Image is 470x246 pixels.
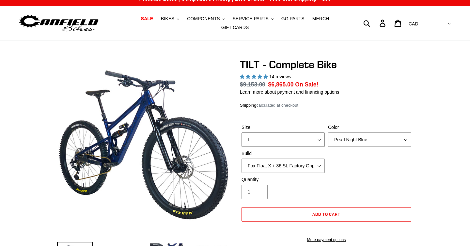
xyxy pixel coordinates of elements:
[240,89,339,95] a: Learn more about payment and financing options
[240,58,413,71] h1: TILT - Complete Bike
[240,103,257,108] a: Shipping
[187,16,220,22] span: COMPONENTS
[269,74,291,79] span: 14 reviews
[240,81,265,88] s: $9,153.00
[367,16,384,30] input: Search
[242,176,325,183] label: Quantity
[242,207,411,222] button: Add to cart
[221,25,249,30] span: GIFT CARDS
[158,14,182,23] button: BIKES
[309,14,332,23] a: MERCH
[312,16,329,22] span: MERCH
[141,16,153,22] span: SALE
[240,102,413,109] div: calculated at checkout.
[242,124,325,131] label: Size
[138,14,156,23] a: SALE
[278,14,308,23] a: GG PARTS
[328,124,411,131] label: Color
[295,80,318,89] span: On Sale!
[18,13,100,34] img: Canfield Bikes
[229,14,276,23] button: SERVICE PARTS
[218,23,252,32] a: GIFT CARDS
[240,74,269,79] span: 5.00 stars
[161,16,174,22] span: BIKES
[232,16,268,22] span: SERVICE PARTS
[184,14,228,23] button: COMPONENTS
[268,81,294,88] span: $6,865.00
[242,237,411,243] a: More payment options
[312,212,341,217] span: Add to cart
[281,16,305,22] span: GG PARTS
[242,150,325,157] label: Build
